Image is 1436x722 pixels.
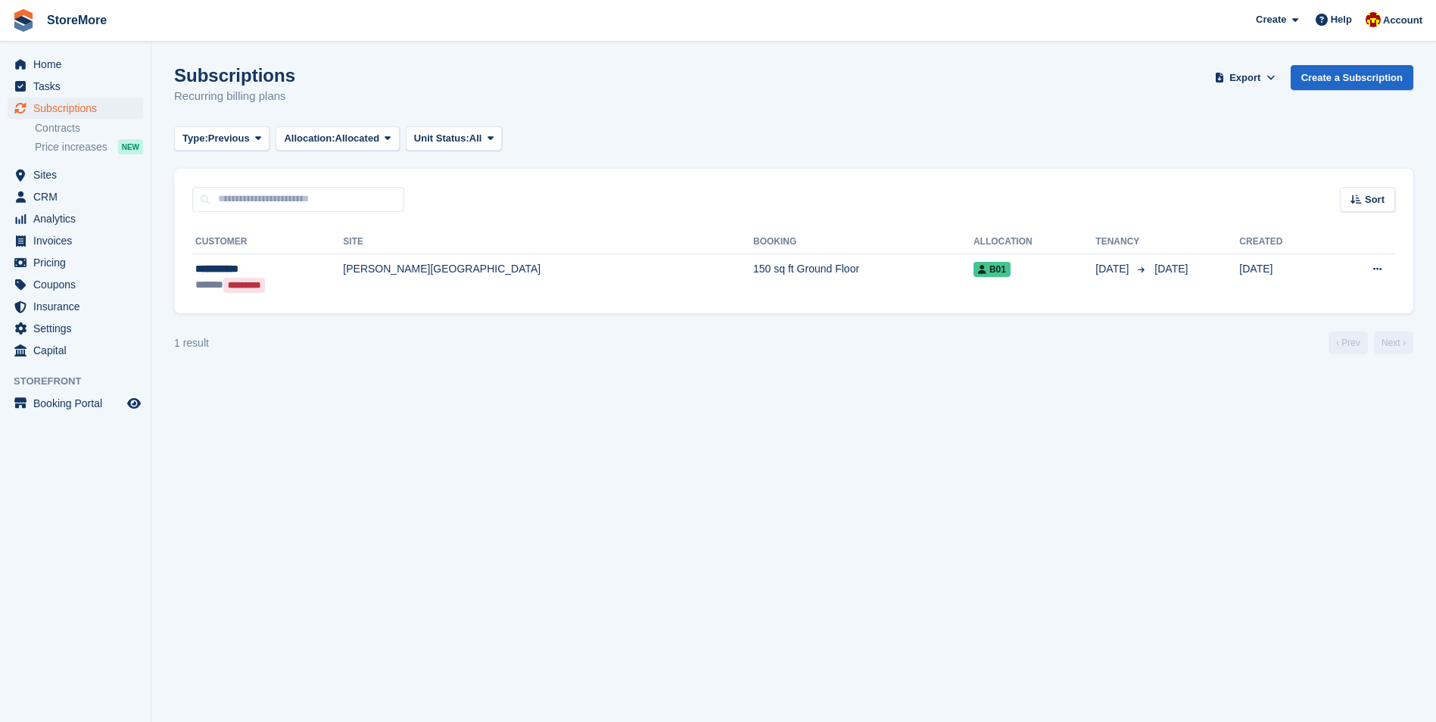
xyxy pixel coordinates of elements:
[35,121,143,135] a: Contracts
[33,230,124,251] span: Invoices
[343,230,753,254] th: Site
[33,296,124,317] span: Insurance
[973,230,1095,254] th: Allocation
[406,126,502,151] button: Unit Status: All
[8,296,143,317] a: menu
[1383,13,1422,28] span: Account
[33,274,124,295] span: Coupons
[208,131,250,146] span: Previous
[174,126,269,151] button: Type: Previous
[8,274,143,295] a: menu
[118,139,143,154] div: NEW
[8,318,143,339] a: menu
[12,9,35,32] img: stora-icon-8386f47178a22dfd0bd8f6a31ec36ba5ce8667c1dd55bd0f319d3a0aa187defe.svg
[41,8,113,33] a: StoreMore
[753,230,973,254] th: Booking
[33,164,124,185] span: Sites
[973,262,1011,277] span: B01
[1329,331,1368,354] a: Previous
[35,138,143,155] a: Price increases NEW
[33,186,124,207] span: CRM
[284,131,335,146] span: Allocation:
[33,393,124,414] span: Booking Portal
[33,340,124,361] span: Capital
[125,394,143,412] a: Preview store
[1154,263,1188,275] span: [DATE]
[174,65,295,86] h1: Subscriptions
[33,76,124,97] span: Tasks
[8,208,143,229] a: menu
[469,131,482,146] span: All
[414,131,469,146] span: Unit Status:
[335,131,380,146] span: Allocated
[753,254,973,301] td: 150 sq ft Ground Floor
[8,230,143,251] a: menu
[33,98,124,119] span: Subscriptions
[1229,70,1260,86] span: Export
[8,164,143,185] a: menu
[14,374,151,389] span: Storefront
[1095,261,1132,277] span: [DATE]
[182,131,208,146] span: Type:
[8,54,143,75] a: menu
[33,318,124,339] span: Settings
[192,230,343,254] th: Customer
[1325,331,1416,354] nav: Page
[8,252,143,273] a: menu
[33,252,124,273] span: Pricing
[33,208,124,229] span: Analytics
[35,140,107,154] span: Price increases
[1095,230,1148,254] th: Tenancy
[276,126,399,151] button: Allocation: Allocated
[174,335,209,351] div: 1 result
[1239,230,1329,254] th: Created
[1256,12,1286,27] span: Create
[1366,12,1381,27] img: Store More Team
[33,54,124,75] span: Home
[8,186,143,207] a: menu
[1374,331,1413,354] a: Next
[1239,254,1329,301] td: [DATE]
[1365,192,1385,207] span: Sort
[8,98,143,119] a: menu
[343,254,753,301] td: [PERSON_NAME][GEOGRAPHIC_DATA]
[1331,12,1352,27] span: Help
[8,76,143,97] a: menu
[1291,65,1413,90] a: Create a Subscription
[8,393,143,414] a: menu
[1212,65,1279,90] button: Export
[8,340,143,361] a: menu
[174,88,295,105] p: Recurring billing plans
